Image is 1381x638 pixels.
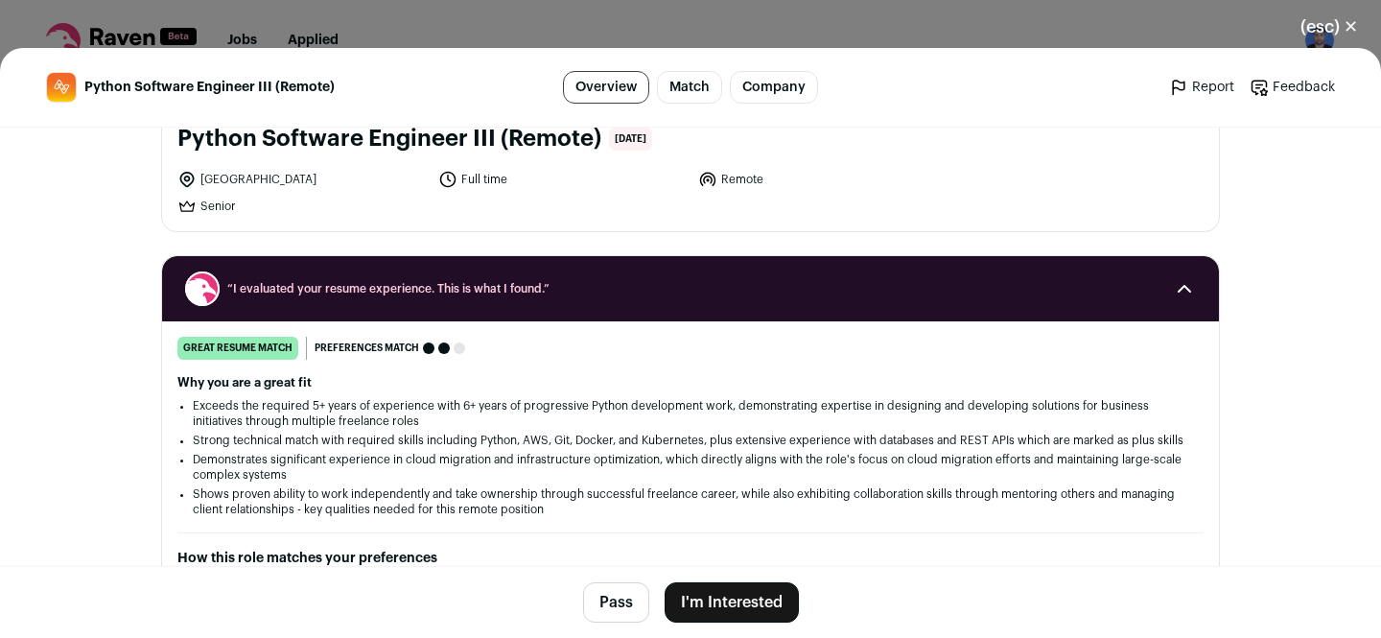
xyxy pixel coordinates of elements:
a: Company [730,71,818,104]
li: Strong technical match with required skills including Python, AWS, Git, Docker, and Kubernetes, p... [193,433,1188,448]
li: Exceeds the required 5+ years of experience with 6+ years of progressive Python development work,... [193,398,1188,429]
h2: How this role matches your preferences [177,549,1204,568]
a: Feedback [1250,78,1335,97]
li: Remote [698,170,948,189]
button: Close modal [1277,6,1381,48]
button: Pass [583,582,649,623]
a: Match [657,71,722,104]
span: “I evaluated your resume experience. This is what I found.” [227,281,1154,296]
li: [GEOGRAPHIC_DATA] [177,170,427,189]
h2: Why you are a great fit [177,375,1204,390]
li: Full time [438,170,688,189]
span: Python Software Engineer III (Remote) [84,78,335,97]
li: Senior [177,197,427,216]
li: Demonstrates significant experience in cloud migration and infrastructure optimization, which dir... [193,452,1188,483]
button: I'm Interested [665,582,799,623]
div: great resume match [177,337,298,360]
a: Overview [563,71,649,104]
h1: Python Software Engineer III (Remote) [177,124,601,154]
span: [DATE] [609,128,652,151]
a: Report [1169,78,1234,97]
li: Shows proven ability to work independently and take ownership through successful freelance career... [193,486,1188,517]
span: Preferences match [315,339,419,358]
img: eb4d7e2fca24ba416dd87ddc7e18e50c9e8f923e1e0f50532683b889f1e34b0e.jpg [47,73,76,102]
